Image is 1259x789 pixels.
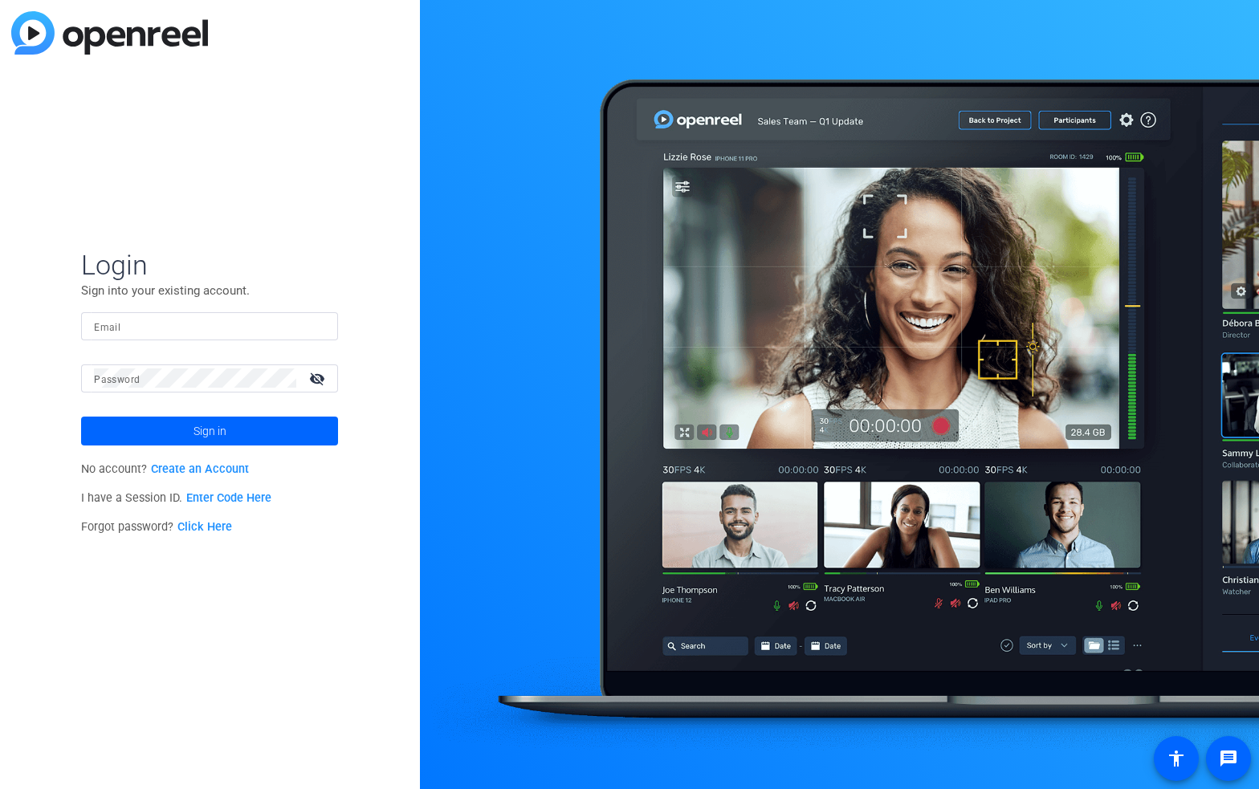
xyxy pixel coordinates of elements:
[11,11,208,55] img: blue-gradient.svg
[81,417,338,445] button: Sign in
[94,322,120,333] mat-label: Email
[81,462,249,476] span: No account?
[81,282,338,299] p: Sign into your existing account.
[151,462,249,476] a: Create an Account
[186,491,271,505] a: Enter Code Here
[1167,749,1186,768] mat-icon: accessibility
[81,520,232,534] span: Forgot password?
[177,520,232,534] a: Click Here
[299,367,338,390] mat-icon: visibility_off
[81,491,271,505] span: I have a Session ID.
[94,374,140,385] mat-label: Password
[81,248,338,282] span: Login
[194,411,226,451] span: Sign in
[94,316,325,336] input: Enter Email Address
[1219,749,1238,768] mat-icon: message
